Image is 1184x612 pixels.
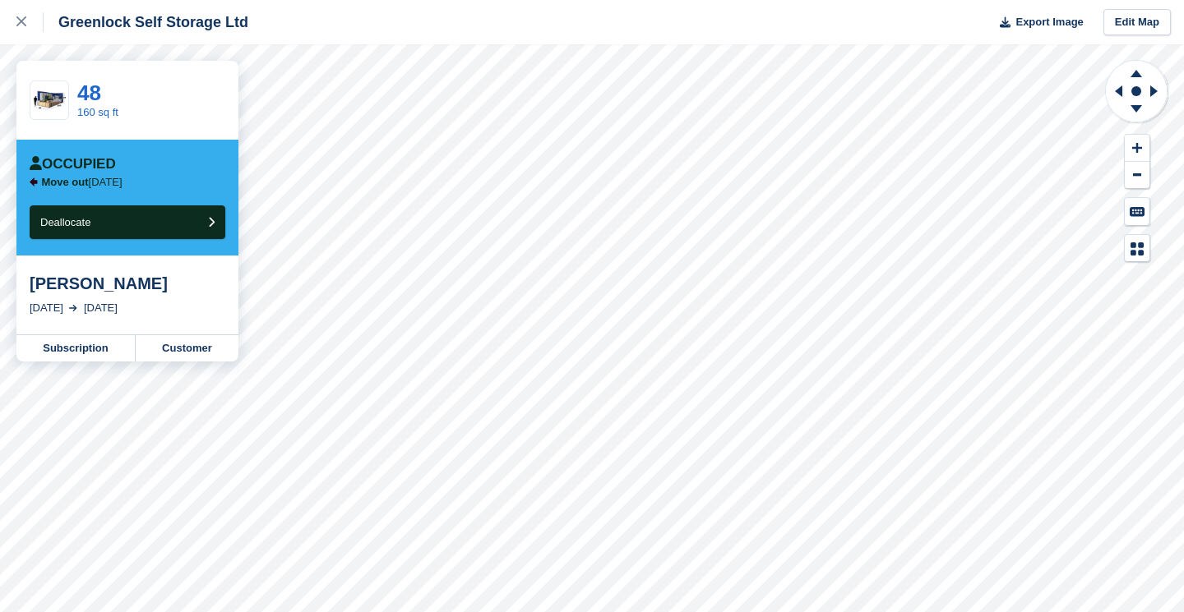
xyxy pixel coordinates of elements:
p: [DATE] [42,176,123,189]
span: Export Image [1015,14,1083,30]
a: Subscription [16,335,136,361]
div: Greenlock Self Storage Ltd [44,12,248,32]
button: Deallocate [30,205,225,239]
a: 48 [77,81,101,105]
a: Edit Map [1103,9,1171,36]
span: Move out [42,176,89,188]
img: arrow-left-icn-90495f2de72eb5bd0bd1c3c35deca35cc13f817d75bef06ecd7c0b315636ce7e.svg [30,177,38,186]
img: arrow-right-light-icn-cde0832a797a2874e46488d9cf13f60e5c3a73dbe684e267c42b8395dfbc2abf.svg [69,305,77,311]
div: [PERSON_NAME] [30,274,225,293]
div: [DATE] [30,300,63,316]
button: Map Legend [1125,235,1149,262]
button: Keyboard Shortcuts [1125,198,1149,225]
button: Zoom In [1125,135,1149,162]
span: Deallocate [40,216,90,228]
button: Zoom Out [1125,162,1149,189]
img: 20-ft-container%20(3).jpg [30,86,68,115]
button: Export Image [990,9,1084,36]
div: Occupied [30,156,116,173]
a: 160 sq ft [77,106,118,118]
a: Customer [136,335,238,361]
div: [DATE] [84,300,118,316]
